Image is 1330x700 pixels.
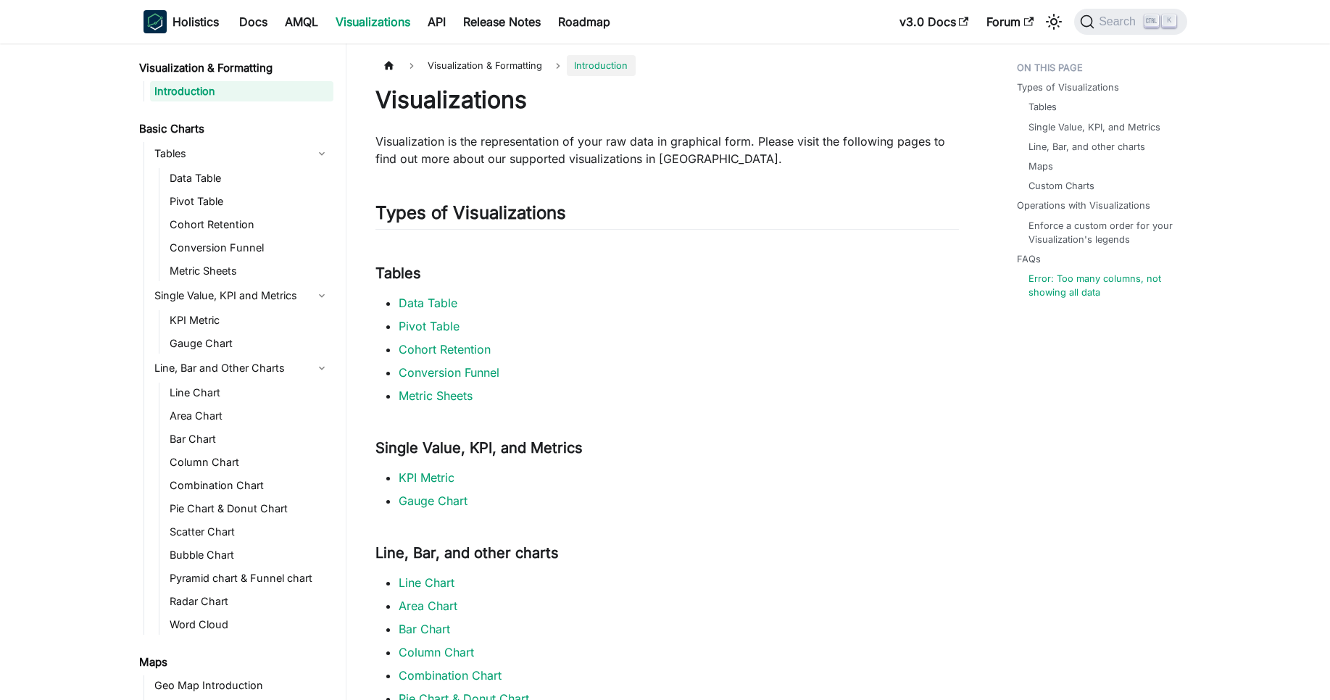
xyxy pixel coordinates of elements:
a: Line, Bar, and other charts [1028,140,1145,154]
kbd: K [1162,14,1176,28]
a: Bar Chart [165,429,333,449]
a: Scatter Chart [165,522,333,542]
a: Custom Charts [1028,179,1094,193]
nav: Docs sidebar [129,43,346,700]
a: Combination Chart [165,475,333,496]
a: Data Table [399,296,457,310]
a: Visualizations [327,10,419,33]
a: FAQs [1017,252,1041,266]
a: Operations with Visualizations [1017,199,1150,212]
a: Forum [978,10,1042,33]
a: Maps [1028,159,1053,173]
a: Conversion Funnel [399,365,499,380]
a: Release Notes [454,10,549,33]
a: Pyramid chart & Funnel chart [165,568,333,588]
a: Word Cloud [165,614,333,635]
a: HolisticsHolistics [144,10,219,33]
a: v3.0 Docs [891,10,978,33]
a: Gauge Chart [165,333,333,354]
p: Visualization is the representation of your raw data in graphical form. Please visit the followin... [375,133,959,167]
a: Single Value, KPI, and Metrics [1028,120,1160,134]
a: Cohort Retention [399,342,491,357]
h3: Line, Bar, and other charts [375,544,959,562]
a: Line Chart [399,575,454,590]
a: Bar Chart [399,622,450,636]
a: Visualization & Formatting [135,58,333,78]
a: Radar Chart [165,591,333,612]
a: Conversion Funnel [165,238,333,258]
b: Holistics [173,13,219,30]
a: Column Chart [165,452,333,472]
a: Pie Chart & Donut Chart [165,499,333,519]
button: Search (Ctrl+K) [1074,9,1186,35]
a: Metric Sheets [165,261,333,281]
a: Tables [150,142,333,165]
a: Column Chart [399,645,474,659]
a: Introduction [150,81,333,101]
a: Cohort Retention [165,214,333,235]
h1: Visualizations [375,86,959,114]
a: Combination Chart [399,668,502,683]
a: Area Chart [399,599,457,613]
a: Line, Bar and Other Charts [150,357,333,380]
span: Search [1094,15,1144,28]
a: Error: Too many columns, not showing all data [1028,272,1173,299]
img: Holistics [144,10,167,33]
a: Single Value, KPI and Metrics [150,284,333,307]
a: Line Chart [165,383,333,403]
a: Bubble Chart [165,545,333,565]
h3: Single Value, KPI, and Metrics [375,439,959,457]
h2: Types of Visualizations [375,202,959,230]
a: Gauge Chart [399,493,467,508]
a: Pivot Table [399,319,460,333]
a: Docs [230,10,276,33]
a: Tables [1028,100,1057,114]
span: Introduction [567,55,635,76]
a: Roadmap [549,10,619,33]
a: AMQL [276,10,327,33]
nav: Breadcrumbs [375,55,959,76]
a: Enforce a custom order for your Visualization's legends [1028,219,1173,246]
a: Data Table [165,168,333,188]
a: API [419,10,454,33]
a: Maps [135,652,333,672]
a: Pivot Table [165,191,333,212]
a: KPI Metric [165,310,333,330]
a: Basic Charts [135,119,333,139]
a: Home page [375,55,403,76]
a: KPI Metric [399,470,454,485]
a: Metric Sheets [399,388,473,403]
a: Types of Visualizations [1017,80,1119,94]
button: Switch between dark and light mode (currently light mode) [1042,10,1065,33]
a: Geo Map Introduction [150,675,333,696]
span: Visualization & Formatting [420,55,549,76]
h3: Tables [375,264,959,283]
a: Area Chart [165,406,333,426]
